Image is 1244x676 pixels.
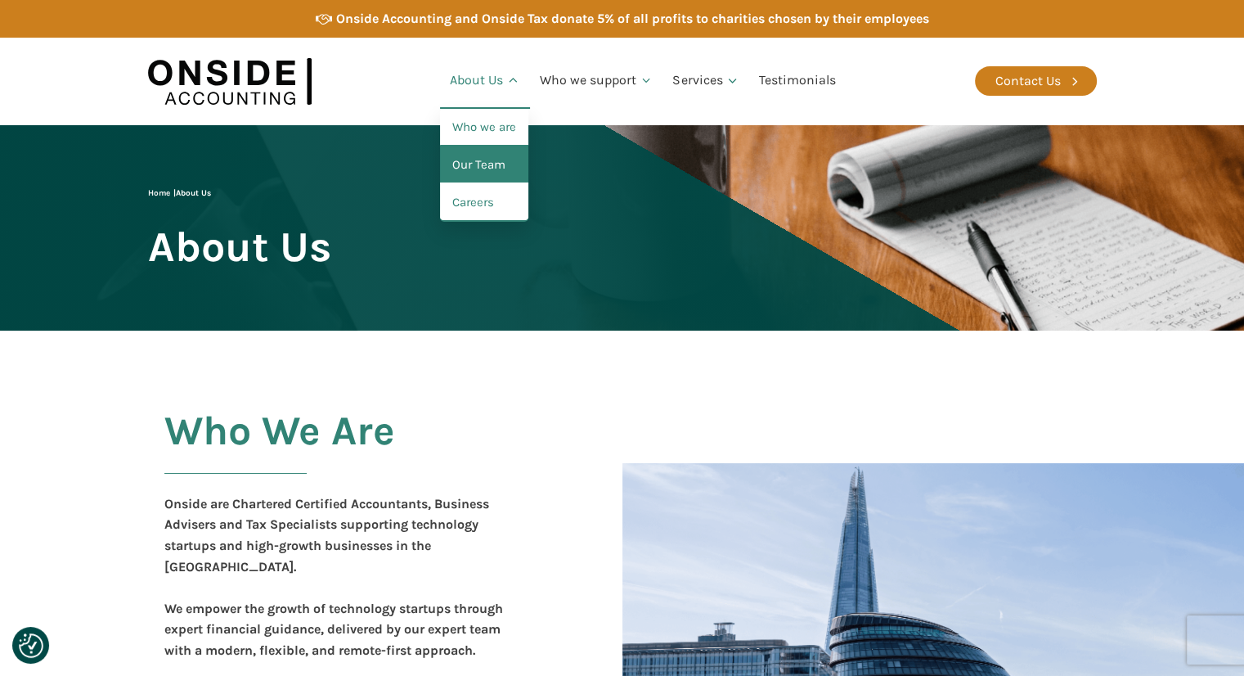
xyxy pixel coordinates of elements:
[164,601,503,638] b: We empower the growth of technology startups through expert financial guidance
[148,188,170,198] a: Home
[995,70,1061,92] div: Contact Us
[164,621,501,658] b: , delivered by our expert team with a modern, flexible, and remote-first approach.
[440,184,528,222] a: Careers
[336,8,929,29] div: Onside Accounting and Onside Tax donate 5% of all profits to charities chosen by their employees
[148,50,312,113] img: Onside Accounting
[749,53,846,109] a: Testimonials
[164,408,395,493] h2: Who We Are
[19,633,43,658] img: Revisit consent button
[19,633,43,658] button: Consent Preferences
[440,109,528,146] a: Who we are
[176,188,211,198] span: About Us
[440,53,530,109] a: About Us
[662,53,749,109] a: Services
[975,66,1097,96] a: Contact Us
[440,146,528,184] a: Our Team
[148,188,211,198] span: |
[148,224,331,269] span: About Us
[530,53,663,109] a: Who we support
[164,496,489,575] b: Onside are Chartered Certified Accountants, Business Advisers and Tax Specialists supporting tech...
